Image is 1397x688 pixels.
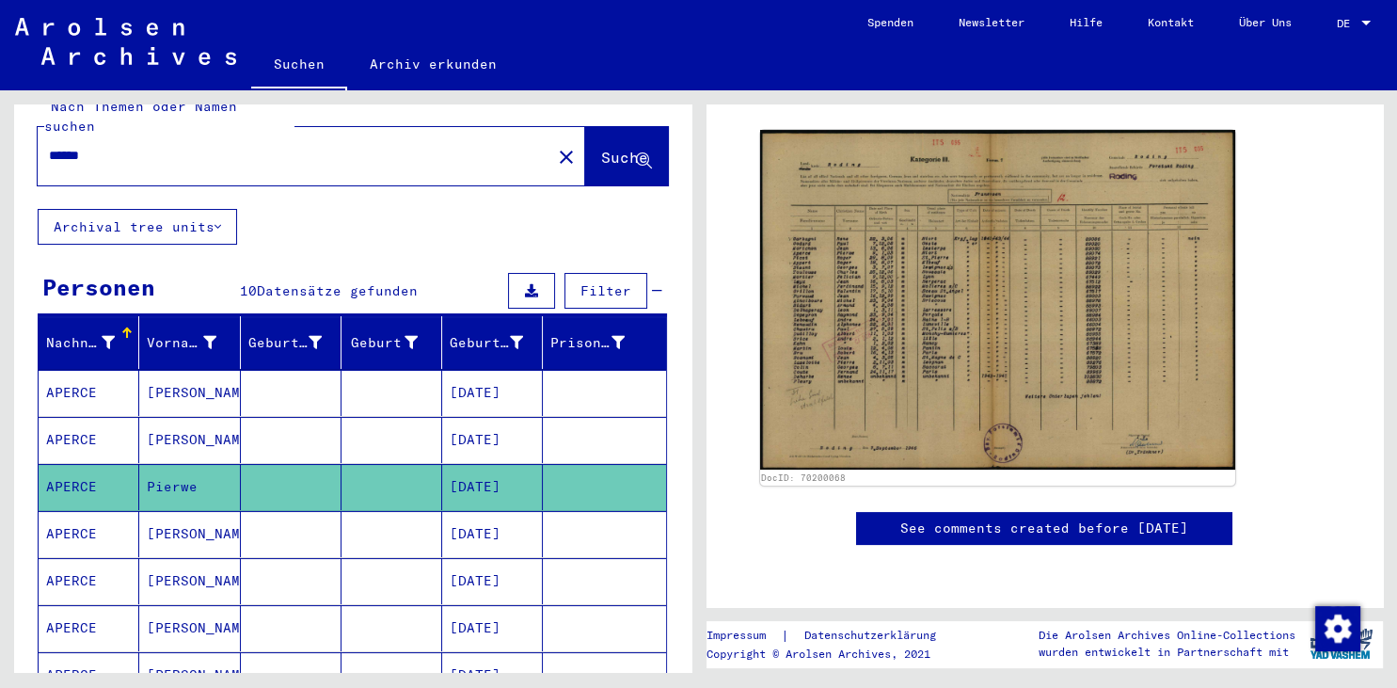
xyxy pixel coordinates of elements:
[139,605,240,651] mat-cell: [PERSON_NAME]
[442,558,543,604] mat-cell: [DATE]
[347,41,519,87] a: Archiv erkunden
[706,626,781,646] a: Impressum
[450,328,547,358] div: Geburtsdatum
[548,137,585,175] button: Clear
[789,626,959,646] a: Datenschutzerklärung
[139,511,240,557] mat-cell: [PERSON_NAME]
[39,605,139,651] mat-cell: APERCE
[15,18,236,65] img: Arolsen_neg.svg
[251,41,347,90] a: Suchen
[1306,620,1376,667] img: yv_logo.png
[1315,606,1360,651] img: Zustimmung ändern
[147,328,239,358] div: Vorname
[760,130,1236,470] img: 001.jpg
[450,333,523,353] div: Geburtsdatum
[550,333,624,353] div: Prisoner #
[585,127,668,185] button: Suche
[39,558,139,604] mat-cell: APERCE
[1337,17,1357,30] span: DE
[442,417,543,463] mat-cell: [DATE]
[257,282,418,299] span: Datensätze gefunden
[341,316,442,369] mat-header-cell: Geburt‏
[46,328,138,358] div: Nachname
[241,316,341,369] mat-header-cell: Geburtsname
[555,146,578,168] mat-icon: close
[39,511,139,557] mat-cell: APERCE
[46,333,115,353] div: Nachname
[442,511,543,557] mat-cell: [DATE]
[442,316,543,369] mat-header-cell: Geburtsdatum
[147,333,215,353] div: Vorname
[1314,605,1359,650] div: Zustimmung ändern
[601,148,648,167] span: Suche
[550,328,647,358] div: Prisoner #
[442,464,543,510] mat-cell: [DATE]
[706,626,959,646] div: |
[139,417,240,463] mat-cell: [PERSON_NAME]
[442,370,543,416] mat-cell: [DATE]
[543,316,665,369] mat-header-cell: Prisoner #
[38,209,237,245] button: Archival tree units
[706,646,959,663] p: Copyright © Arolsen Archives, 2021
[39,417,139,463] mat-cell: APERCE
[39,464,139,510] mat-cell: APERCE
[248,333,322,353] div: Geburtsname
[900,519,1188,538] a: See comments created before [DATE]
[139,464,240,510] mat-cell: Pierwe
[1039,644,1295,661] p: wurden entwickelt in Partnerschaft mit
[139,316,240,369] mat-header-cell: Vorname
[39,370,139,416] mat-cell: APERCE
[442,605,543,651] mat-cell: [DATE]
[564,273,647,309] button: Filter
[349,333,418,353] div: Geburt‏
[39,316,139,369] mat-header-cell: Nachname
[580,282,631,299] span: Filter
[139,370,240,416] mat-cell: [PERSON_NAME]
[42,270,155,304] div: Personen
[240,282,257,299] span: 10
[248,328,345,358] div: Geburtsname
[139,558,240,604] mat-cell: [PERSON_NAME]
[761,472,846,483] a: DocID: 70200068
[1039,627,1295,644] p: Die Arolsen Archives Online-Collections
[349,328,441,358] div: Geburt‏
